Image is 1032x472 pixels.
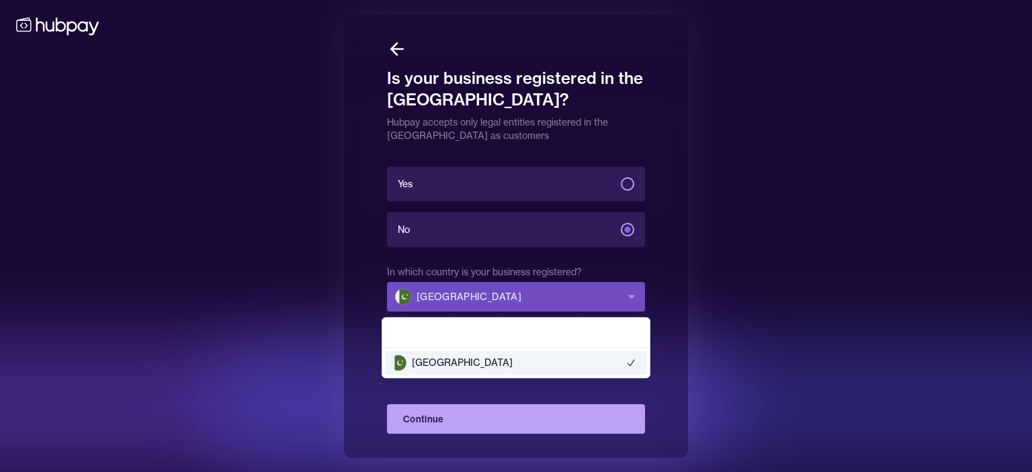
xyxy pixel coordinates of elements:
button: No [621,223,634,236]
span: [GEOGRAPHIC_DATA] [412,356,513,369]
h1: Is your business registered in the [GEOGRAPHIC_DATA]? [387,59,645,110]
span: Yes [398,177,413,191]
span: [GEOGRAPHIC_DATA] [417,290,521,303]
label: In which country is your business registered? [387,266,582,278]
span: No [398,223,410,236]
p: Hubpay accepts only legal entities registered in the [GEOGRAPHIC_DATA] as customers [387,110,645,142]
button: Continue [387,404,645,434]
button: Yes [621,177,634,191]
